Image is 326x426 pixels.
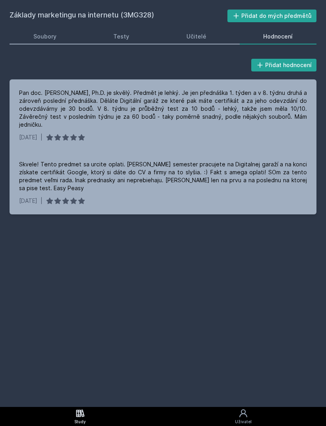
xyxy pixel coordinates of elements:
[235,419,252,425] div: Uživatel
[163,29,230,44] a: Učitelé
[41,197,43,205] div: |
[90,29,153,44] a: Testy
[186,33,206,40] div: Učitelé
[227,10,317,22] button: Přidat do mých předmětů
[113,33,129,40] div: Testy
[10,10,227,22] h2: Základy marketingu na internetu (3MG328)
[19,89,307,129] div: Pan doc. [PERSON_NAME], Ph.D. je skvělý. Předmět je lehký. Je jen přednáška 1. týden a v 8. týdnu...
[74,419,86,425] div: Study
[33,33,56,40] div: Soubory
[19,133,37,141] div: [DATE]
[19,160,307,192] div: Skvele! Tento predmet sa urcite oplati. [PERSON_NAME] semester pracujete na Digitalnej garaží a n...
[10,29,80,44] a: Soubory
[240,29,317,44] a: Hodnocení
[41,133,43,141] div: |
[251,59,317,71] button: Přidat hodnocení
[263,33,293,40] div: Hodnocení
[19,197,37,205] div: [DATE]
